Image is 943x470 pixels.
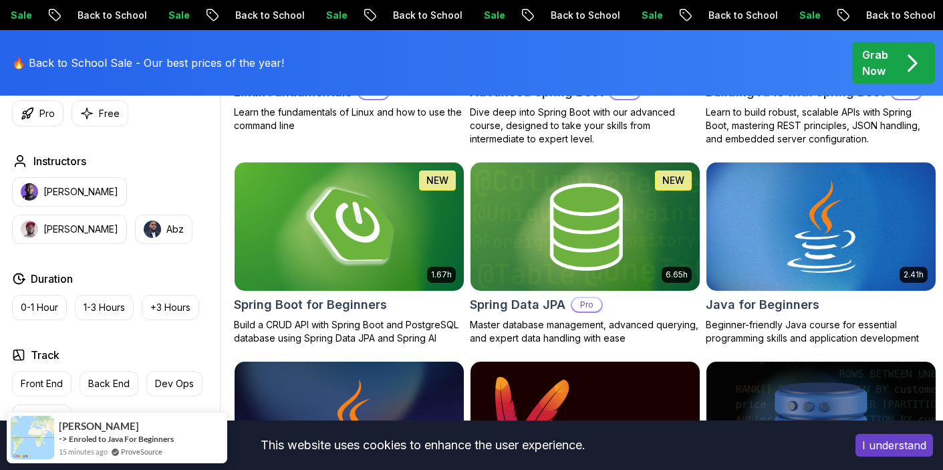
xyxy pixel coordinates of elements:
[72,100,128,126] button: Free
[150,301,190,314] p: +3 Hours
[69,433,174,445] a: Enroled to Java For Beginners
[39,107,55,120] p: Pro
[662,174,684,187] p: NEW
[12,404,72,430] button: Full Stack
[470,162,700,345] a: Spring Data JPA card6.65hNEWSpring Data JPAProMaster database management, advanced querying, and ...
[21,301,58,314] p: 0-1 Hour
[155,377,194,390] p: Dev Ops
[31,271,73,287] h2: Duration
[706,106,936,146] p: Learn to build robust, scalable APIs with Spring Boot, mastering REST principles, JSON handling, ...
[43,185,118,199] p: [PERSON_NAME]
[12,177,127,207] button: instructor img[PERSON_NAME]
[470,162,700,291] img: Spring Data JPA card
[862,47,888,79] p: Grab Now
[706,162,936,291] img: Java for Beginners card
[706,296,819,314] h2: Java for Beginners
[473,9,515,22] p: Sale
[315,9,358,22] p: Sale
[166,223,184,236] p: Abz
[706,162,936,345] a: Java for Beginners card2.41hJava for BeginnersBeginner-friendly Java course for essential program...
[234,318,464,345] p: Build a CRUD API with Spring Boot and PostgreSQL database using Spring Data JPA and Spring AI
[75,295,134,320] button: 1-3 Hours
[234,296,387,314] h2: Spring Boot for Beginners
[224,9,315,22] p: Back to School
[121,446,162,457] a: ProveSource
[234,162,464,345] a: Spring Boot for Beginners card1.67hNEWSpring Boot for BeginnersBuild a CRUD API with Spring Boot ...
[470,296,565,314] h2: Spring Data JPA
[382,9,473,22] p: Back to School
[59,433,68,444] span: ->
[697,9,788,22] p: Back to School
[706,318,936,345] p: Beginner-friendly Java course for essential programming skills and application development
[43,223,118,236] p: [PERSON_NAME]
[12,371,72,396] button: Front End
[12,100,63,126] button: Pro
[135,215,192,244] button: instructor imgAbz
[66,9,157,22] p: Back to School
[59,446,108,457] span: 15 minutes ago
[426,174,448,187] p: NEW
[21,377,63,390] p: Front End
[146,371,203,396] button: Dev Ops
[12,295,67,320] button: 0-1 Hour
[788,9,831,22] p: Sale
[59,421,139,432] span: [PERSON_NAME]
[11,416,54,459] img: provesource social proof notification image
[80,371,138,396] button: Back End
[12,215,127,244] button: instructor img[PERSON_NAME]
[470,318,700,345] p: Master database management, advanced querying, and expert data handling with ease
[21,221,38,238] img: instructor img
[855,434,933,457] button: Accept cookies
[31,347,59,363] h2: Track
[470,106,700,146] p: Dive deep into Spring Boot with our advanced course, designed to take your skills from intermedia...
[572,298,601,312] p: Pro
[431,269,452,280] p: 1.67h
[88,377,130,390] p: Back End
[904,269,924,280] p: 2.41h
[21,410,63,424] p: Full Stack
[10,431,835,460] div: This website uses cookies to enhance the user experience.
[144,221,161,238] img: instructor img
[21,183,38,201] img: instructor img
[33,153,86,169] h2: Instructors
[630,9,673,22] p: Sale
[99,107,120,120] p: Free
[229,159,469,294] img: Spring Boot for Beginners card
[157,9,200,22] p: Sale
[666,269,688,280] p: 6.65h
[12,55,284,71] p: 🔥 Back to School Sale - Our best prices of the year!
[234,106,464,132] p: Learn the fundamentals of Linux and how to use the command line
[539,9,630,22] p: Back to School
[84,301,125,314] p: 1-3 Hours
[142,295,199,320] button: +3 Hours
